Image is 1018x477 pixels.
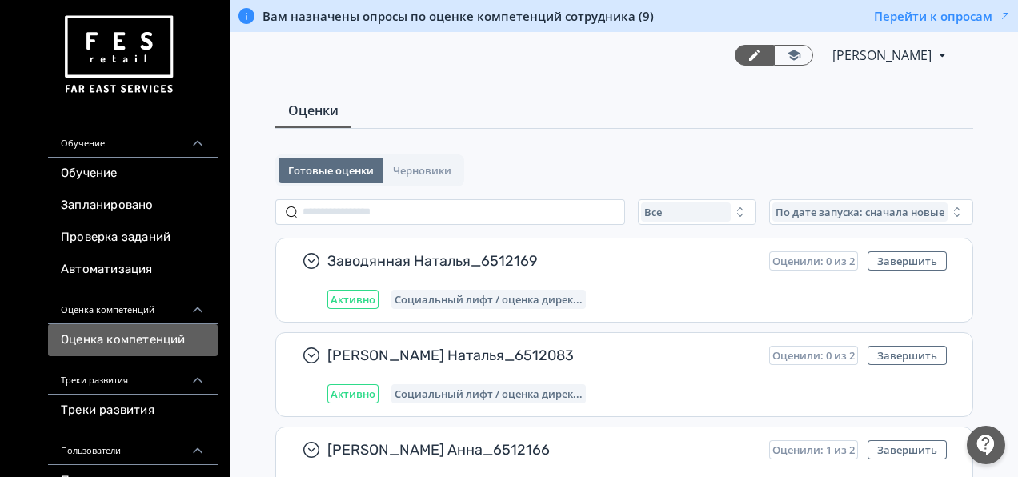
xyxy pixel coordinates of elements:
[874,8,1012,24] button: Перейти к опросам
[868,251,947,271] button: Завершить
[331,293,375,306] span: Активно
[48,190,218,222] a: Запланировано
[48,254,218,286] a: Автоматизация
[832,46,934,65] span: Анжелика Колева
[383,158,461,183] button: Черновики
[772,255,855,267] span: Оценили: 0 из 2
[48,158,218,190] a: Обучение
[772,443,855,456] span: Оценили: 1 из 2
[868,346,947,365] button: Завершить
[776,206,944,218] span: По дате запуска: сначала новые
[48,356,218,395] div: Треки развития
[279,158,383,183] button: Готовые оценки
[48,286,218,324] div: Оценка компетенций
[48,324,218,356] a: Оценка компетенций
[48,395,218,427] a: Треки развития
[393,164,451,177] span: Черновики
[769,199,973,225] button: По дате запуска: сначала новые
[327,440,756,459] span: [PERSON_NAME] Анна_6512166
[288,164,374,177] span: Готовые оценки
[644,206,662,218] span: Все
[774,45,813,66] a: Переключиться в режим ученика
[48,222,218,254] a: Проверка заданий
[288,101,339,120] span: Оценки
[331,387,375,400] span: Активно
[638,199,756,225] button: Все
[327,346,756,365] span: [PERSON_NAME] Наталья_6512083
[395,293,583,306] span: Социальный лифт / оценка директора магазина
[61,10,176,100] img: https://files.teachbase.ru/system/account/57463/logo/medium-936fc5084dd2c598f50a98b9cbe0469a.png
[263,8,654,24] span: Вам назначены опросы по оценке компетенций сотрудника (9)
[48,119,218,158] div: Обучение
[772,349,855,362] span: Оценили: 0 из 2
[868,440,947,459] button: Завершить
[327,251,756,271] span: Заводянная Наталья_6512169
[48,427,218,465] div: Пользователи
[395,387,583,400] span: Социальный лифт / оценка директора магазина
